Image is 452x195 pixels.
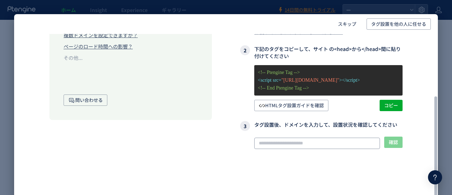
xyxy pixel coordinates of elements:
[258,76,399,84] p: <script src= ></script>
[64,43,133,50] div: ページのロード時間への影響？
[384,100,398,111] span: コピー
[240,121,403,131] h3: タグ設置後、ドメインを入力して、設置状況を確認してください
[259,100,324,111] span: HTMLタグ設置ガイドを確認
[68,94,103,106] span: 問い合わせる
[258,84,399,92] p: <!-- End Ptengine Tag -->
[389,137,398,148] span: 確認
[64,31,138,39] div: 複数ドメインを設定できますか？
[240,45,403,59] h3: 下記のタグをコピーして、サイト の<head>から</head>間に貼り付けてください
[384,137,403,148] button: 確認
[371,18,426,30] span: タグ設置を他の人に任せる
[380,100,403,111] button: コピー
[64,54,83,61] div: その他...
[64,94,107,106] button: 問い合わせる
[258,69,399,76] p: <!-- Ptengine Tag -->
[338,18,356,30] span: スキップ
[254,100,328,111] button: HTMLタグ設置ガイドを確認
[240,45,250,55] i: 2
[281,78,339,83] span: "[URL][DOMAIN_NAME]"
[333,18,361,30] button: スキップ
[240,121,250,131] i: 3
[367,18,431,30] button: タグ設置を他の人に任せる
